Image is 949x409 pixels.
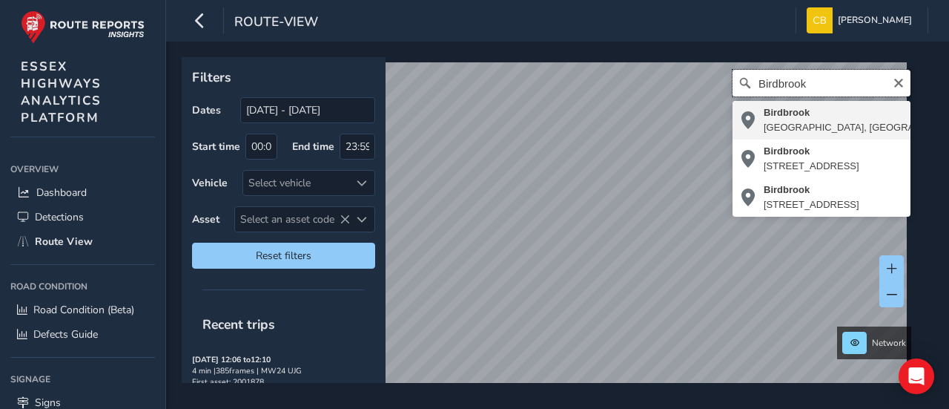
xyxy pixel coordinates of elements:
[807,7,833,33] img: diamond-layout
[21,58,102,126] span: ESSEX HIGHWAYS ANALYTICS PLATFORM
[192,68,375,87] p: Filters
[192,212,219,226] label: Asset
[807,7,917,33] button: [PERSON_NAME]
[872,337,906,349] span: Network
[764,159,859,174] div: [STREET_ADDRESS]
[21,10,145,44] img: rr logo
[10,180,155,205] a: Dashboard
[764,144,859,159] div: Birdbrook
[10,205,155,229] a: Detections
[893,75,905,89] button: Clear
[35,210,84,224] span: Detections
[33,327,98,341] span: Defects Guide
[899,359,934,394] div: Open Intercom Messenger
[10,229,155,254] a: Route View
[733,70,910,96] input: Search
[10,322,155,347] a: Defects Guide
[10,275,155,298] div: Road Condition
[838,7,912,33] span: [PERSON_NAME]
[36,186,87,200] span: Dashboard
[243,171,350,195] div: Select vehicle
[192,176,228,190] label: Vehicle
[292,140,334,154] label: End time
[192,305,285,344] span: Recent trips
[203,249,364,263] span: Reset filters
[235,207,350,232] span: Select an asset code
[35,235,93,249] span: Route View
[350,207,374,232] div: Select an asset code
[33,303,134,317] span: Road Condition (Beta)
[192,103,221,117] label: Dates
[10,158,155,180] div: Overview
[764,197,859,212] div: [STREET_ADDRESS]
[192,140,240,154] label: Start time
[234,13,318,33] span: route-view
[10,298,155,322] a: Road Condition (Beta)
[192,354,271,365] strong: [DATE] 12:06 to 12:10
[764,183,859,197] div: Birdbrook
[192,365,375,376] div: 4 min | 385 frames | MW24 UJG
[192,376,264,387] span: First asset: 2001878
[187,62,907,400] canvas: Map
[192,243,375,269] button: Reset filters
[10,368,155,390] div: Signage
